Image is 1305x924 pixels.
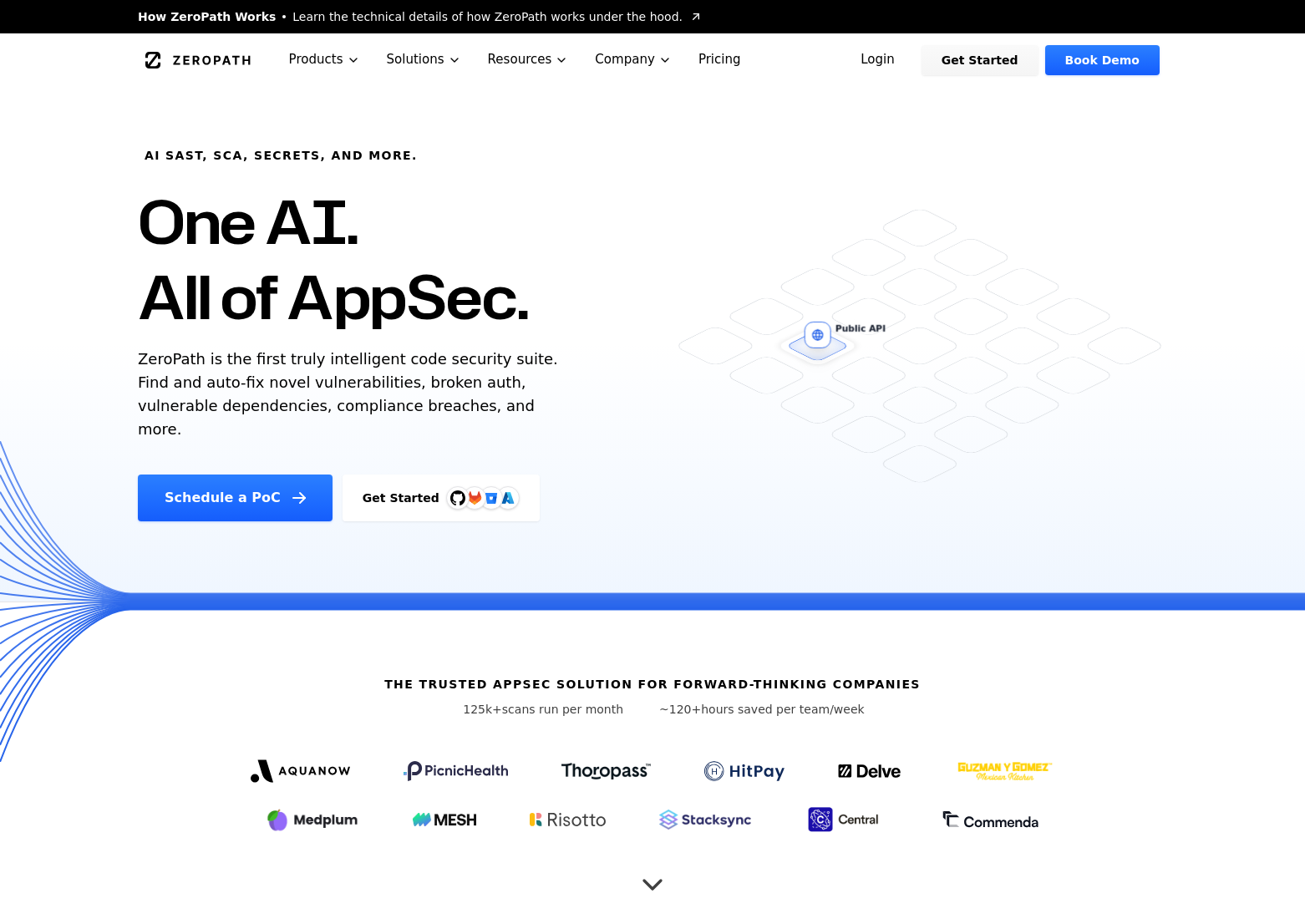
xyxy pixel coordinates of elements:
img: Central [805,805,888,835]
h6: The Trusted AppSec solution for forward-thinking companies [384,676,921,693]
button: Company [581,33,685,86]
span: Learn the technical details of how ZeroPath works under the hood. [292,8,683,25]
button: Solutions [373,33,475,86]
span: How ZeroPath Works [138,8,276,25]
a: Login [840,45,915,75]
button: Resources [475,33,582,86]
img: GitLab [458,481,491,515]
button: Products [276,33,373,86]
img: GitHub [450,490,465,505]
span: ~120+ [659,703,701,716]
p: hours saved per team/week [659,701,865,718]
a: Get Started [922,45,1038,75]
img: GYG [956,751,1054,791]
p: ZeroPath is the first truly intelligent code security suite. Find and auto-fix novel vulnerabilit... [138,348,566,441]
span: 125k+ [463,703,502,716]
img: Medplum [266,806,359,833]
a: Book Demo [1045,45,1160,75]
a: Schedule a PoC [138,475,333,521]
a: Get StartedGitHubGitLabAzure [343,475,540,521]
img: Stacksync [659,810,751,830]
nav: Global [118,33,1187,86]
p: scans run per month [440,701,646,718]
img: Azure [501,491,515,505]
img: Mesh [413,813,476,826]
a: How ZeroPath WorksLearn the technical details of how ZeroPath works under the hood. [138,8,703,25]
img: Thoropass [561,763,651,779]
svg: Bitbucket [482,489,500,507]
button: Scroll to next section [636,860,669,893]
h6: AI SAST, SCA, Secrets, and more. [145,147,418,164]
a: Pricing [685,33,754,86]
h1: One AI. All of AppSec. [138,184,528,334]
